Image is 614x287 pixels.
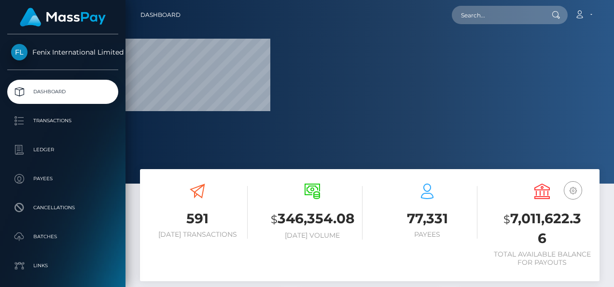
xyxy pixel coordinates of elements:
[20,8,106,27] img: MassPay Logo
[503,213,510,226] small: $
[11,143,114,157] p: Ledger
[11,230,114,244] p: Batches
[7,48,118,57] span: Fenix International Limited
[7,80,118,104] a: Dashboard
[7,254,118,278] a: Links
[140,5,181,25] a: Dashboard
[377,209,477,228] h3: 77,331
[147,230,248,239] h6: [DATE] Transactions
[492,250,592,267] h6: Total Available Balance for Payouts
[271,213,278,226] small: $
[7,138,118,162] a: Ledger
[11,114,114,128] p: Transactions
[147,209,248,228] h3: 591
[492,209,592,248] h3: 7,011,622.36
[262,209,363,229] h3: 346,354.08
[452,6,543,24] input: Search...
[7,225,118,249] a: Batches
[377,230,477,239] h6: Payees
[11,258,114,273] p: Links
[11,201,114,215] p: Cancellations
[7,167,118,191] a: Payees
[11,44,28,60] img: Fenix International Limited
[11,172,114,186] p: Payees
[11,85,114,99] p: Dashboard
[7,196,118,220] a: Cancellations
[7,109,118,133] a: Transactions
[262,231,363,240] h6: [DATE] Volume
